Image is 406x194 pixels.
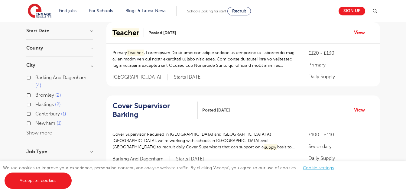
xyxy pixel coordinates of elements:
span: Hastings [35,102,54,107]
p: Cover Supervisor Required in [GEOGRAPHIC_DATA] and [GEOGRAPHIC_DATA] At [GEOGRAPHIC_DATA], we’re ... [112,131,297,150]
span: [GEOGRAPHIC_DATA] [112,74,168,80]
h3: City [26,63,93,68]
span: Recruit [232,9,246,13]
input: Newham 1 [35,121,39,124]
span: 2 [55,92,61,98]
input: Canterbury 1 [35,111,39,115]
span: Schools looking for staff [187,9,226,13]
mark: Teacher [112,28,139,37]
a: Accept all cookies [5,173,72,189]
span: Newham [35,121,55,126]
p: Starts [DATE] [176,156,204,162]
span: 1 [61,111,66,117]
mark: supply [264,144,278,150]
h3: Start Date [26,28,93,33]
span: We use cookies to improve your experience, personalise content, and analyse website traffic. By c... [3,166,340,183]
a: Cover Supervisor Barking [112,102,198,119]
a: Recruit [227,7,251,15]
span: Posted [DATE] [148,30,176,36]
p: Secondary [308,143,374,150]
span: Canterbury [35,111,60,117]
span: Bromley [35,92,54,98]
p: Daily Supply [308,155,374,162]
h3: Job Type [26,149,93,154]
input: Bromley 2 [35,92,39,96]
input: Hastings 2 [35,102,39,106]
h2: Cover Supervisor Barking [112,102,193,119]
input: Barking And Dagenham 4 [35,75,39,79]
button: Show more [26,130,52,136]
a: Find jobs [59,8,77,13]
span: Barking And Dagenham [112,156,170,162]
a: View [354,106,369,114]
p: £100 - £110 [308,131,374,138]
p: Daily Supply [308,73,374,80]
span: 4 [35,83,41,88]
a: Blogs & Latest News [125,8,167,13]
a: For Schools [89,8,113,13]
span: 2 [55,102,61,107]
a: View [354,29,369,37]
p: £120 - £130 [308,50,374,57]
a: Cookie settings [303,166,334,170]
p: Primary [308,61,374,69]
span: 1 [57,121,62,126]
p: Starts [DATE] [174,74,202,80]
a: Sign up [339,7,365,15]
mark: Teacher [127,50,144,56]
h3: County [26,46,93,50]
p: Primary , Loremipsum Do sit ametcon adip e seddoeius temporinc ut Laboreetdo mag ali enimadm ven ... [112,50,297,69]
span: Posted [DATE] [202,107,230,113]
img: Engage Education [28,4,51,19]
span: Barking And Dagenham [35,75,86,80]
a: Teacher [112,28,144,37]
